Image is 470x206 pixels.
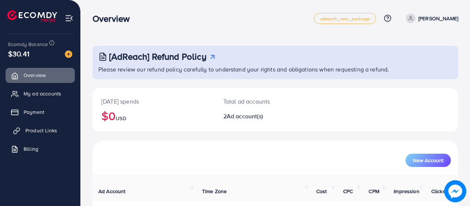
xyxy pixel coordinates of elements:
[316,188,327,195] span: Cost
[6,86,75,101] a: My ad accounts
[405,154,451,167] button: New Account
[65,14,73,22] img: menu
[202,188,227,195] span: Time Zone
[98,188,126,195] span: Ad Account
[343,188,353,195] span: CPC
[314,13,376,24] a: adreach_new_package
[116,115,126,122] span: USD
[24,71,46,79] span: Overview
[8,41,48,48] span: Ecomdy Balance
[8,48,29,59] span: $30.41
[109,51,206,62] h3: [AdReach] Refund Policy
[24,90,61,97] span: My ad accounts
[418,14,458,23] p: [PERSON_NAME]
[24,145,38,153] span: Billing
[227,112,263,120] span: Ad account(s)
[7,10,57,22] img: logo
[25,127,57,134] span: Product Links
[320,16,370,21] span: adreach_new_package
[101,109,206,123] h2: $0
[101,97,206,106] p: [DATE] spends
[6,105,75,119] a: Payment
[369,188,379,195] span: CPM
[403,14,458,23] a: [PERSON_NAME]
[413,158,443,163] span: New Account
[24,108,44,116] span: Payment
[223,113,297,120] h2: 2
[65,50,72,58] img: image
[6,68,75,83] a: Overview
[223,97,297,106] p: Total ad accounts
[93,13,136,24] h3: Overview
[431,188,445,195] span: Clicks
[6,123,75,138] a: Product Links
[98,65,454,74] p: Please review our refund policy carefully to understand your rights and obligations when requesti...
[444,180,466,202] img: image
[6,142,75,156] a: Billing
[394,188,419,195] span: Impression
